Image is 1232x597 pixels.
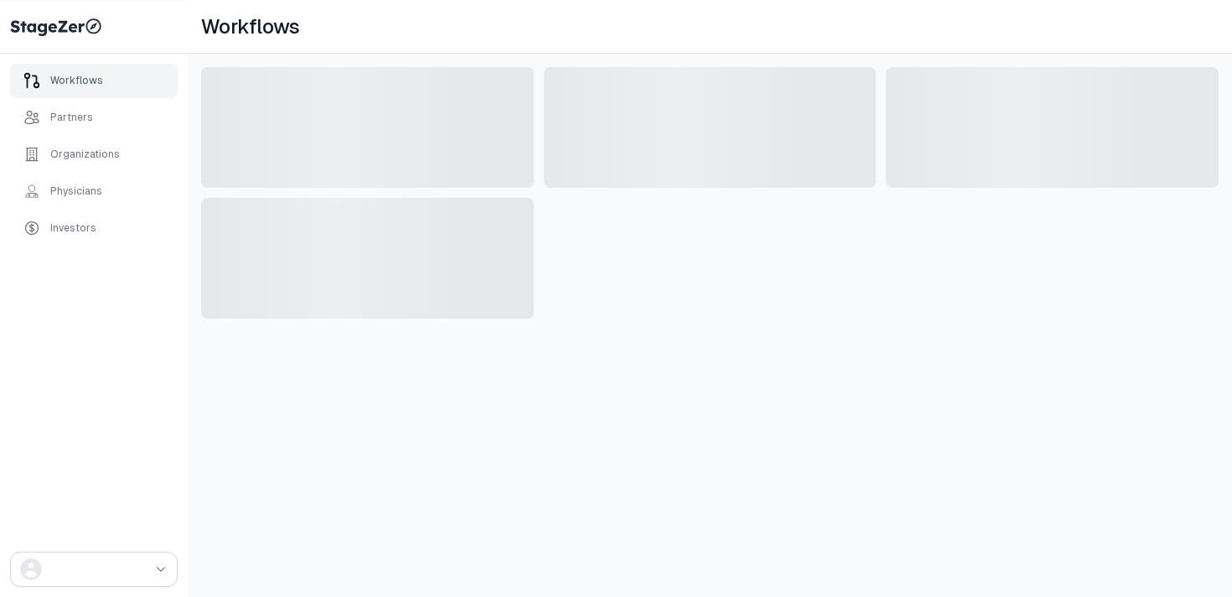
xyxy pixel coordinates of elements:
[50,74,103,87] div: Workflows
[201,13,299,40] h1: Workflows
[10,101,178,134] a: Partners
[10,138,178,171] a: Organizations
[10,552,178,587] button: drop down button
[50,111,93,124] div: Partners
[50,148,120,161] div: Organizations
[50,184,102,198] div: Physicians
[10,174,178,208] a: Physicians
[10,64,178,97] a: Workflows
[50,221,96,235] div: Investors
[10,211,178,245] a: Investors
